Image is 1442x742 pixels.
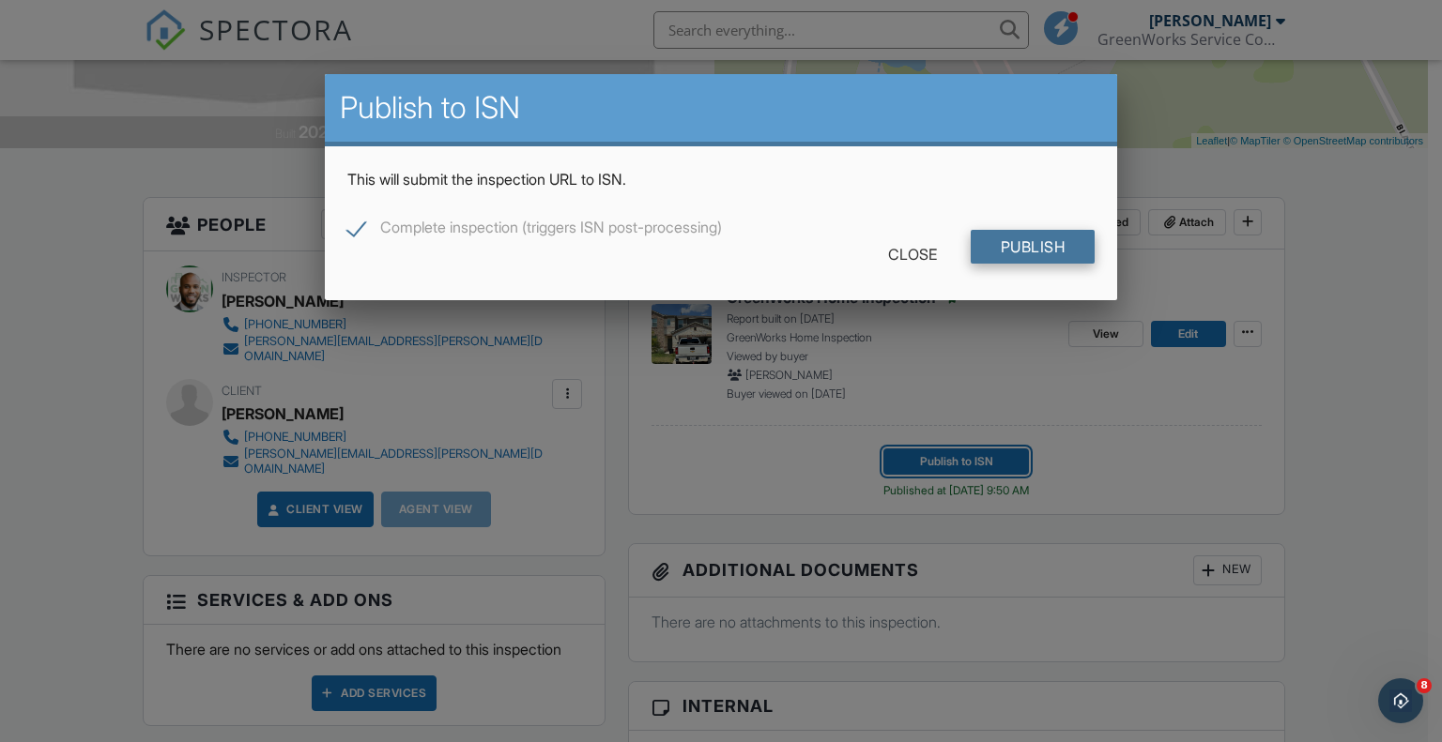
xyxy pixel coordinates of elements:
input: Publish [971,230,1096,264]
label: Complete inspection (triggers ISN post-processing) [347,219,722,242]
p: This will submit the inspection URL to ISN. [347,169,1096,189]
h2: Publish to ISN [340,89,1103,127]
div: Close [858,237,967,271]
span: 8 [1417,678,1432,693]
iframe: Intercom live chat [1378,678,1423,723]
